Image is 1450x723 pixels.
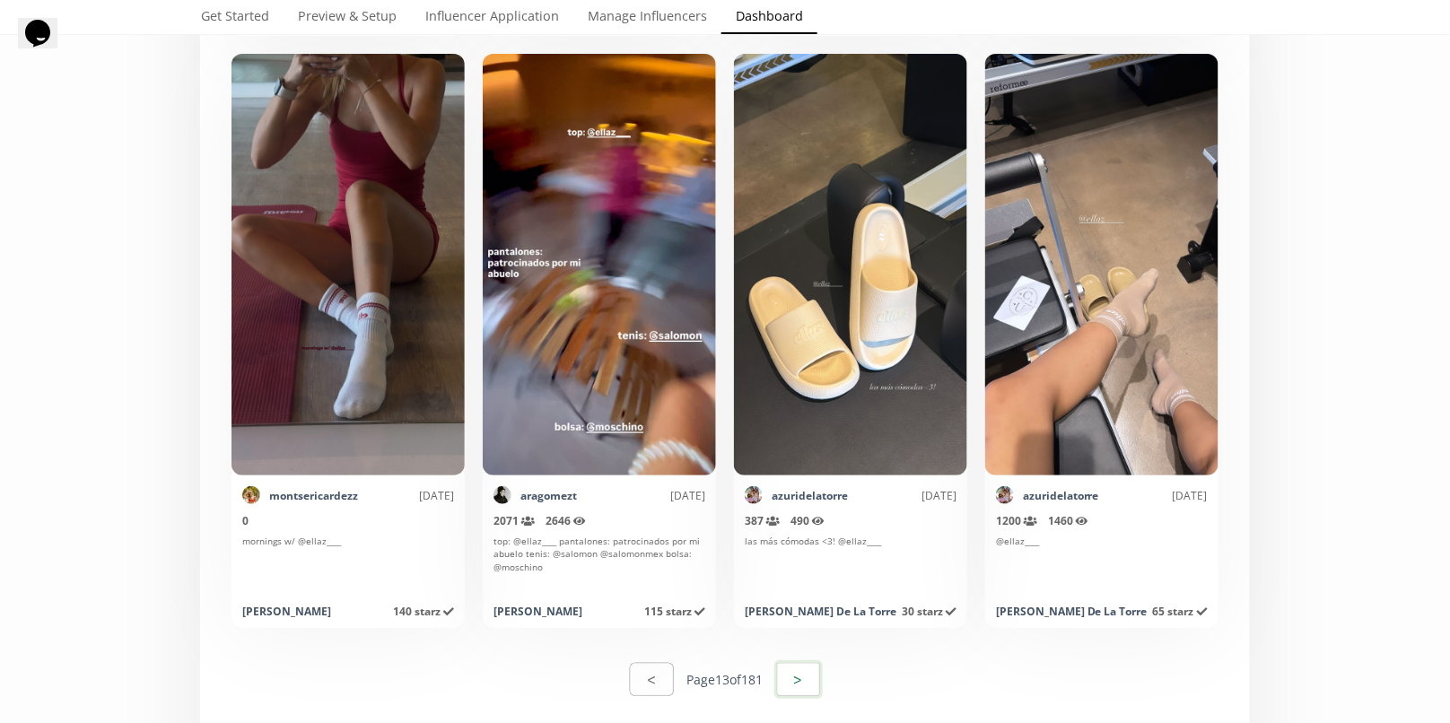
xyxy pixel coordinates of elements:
div: @ellaz____ [996,535,1208,593]
span: 2071 [494,513,535,528]
a: aragomezt [520,488,577,503]
span: 387 [745,513,780,528]
div: [PERSON_NAME] [242,604,331,619]
div: [PERSON_NAME] De La Torre [745,604,896,619]
button: < [630,663,673,696]
div: [PERSON_NAME] De La Torre [996,604,1148,619]
div: [DATE] [577,488,705,503]
span: 2646 [546,513,586,528]
span: 1460 [1048,513,1088,528]
div: [PERSON_NAME] [494,604,582,619]
div: mornings w/ @ellaz____ [242,535,454,593]
a: montsericardezz [269,488,358,503]
span: 490 [791,513,825,528]
button: > [774,660,823,699]
span: 115 starz [644,604,705,619]
div: 0 [242,513,454,529]
img: 537021881_18521198440009573_2774221222180196603_n.jpg [745,486,763,504]
a: azuridelatorre [772,488,848,503]
div: [DATE] [848,488,956,503]
span: 140 starz [393,604,454,619]
div: las más cómodas <3! @ellaz____ [745,535,956,593]
img: 496967562_18499612312019533_3396630893434760828_n.jpg [494,486,511,504]
a: azuridelatorre [1023,488,1099,503]
img: 537021881_18521198440009573_2774221222180196603_n.jpg [996,486,1014,504]
img: 515923700_18511726285004449_2760274697874160400_n.jpg [242,486,260,504]
span: 65 starz [1153,604,1208,619]
span: 1200 [996,513,1037,528]
div: [DATE] [1099,488,1208,503]
div: [DATE] [358,488,454,503]
div: top: @ellaz____ pantalones: patrocinados por mi abuelo tenis: @salomon @salomonmex bolsa: @moschino [494,535,705,593]
div: Page 13 of 181 [687,671,764,689]
span: 30 starz [902,604,956,619]
iframe: chat widget [18,18,75,72]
